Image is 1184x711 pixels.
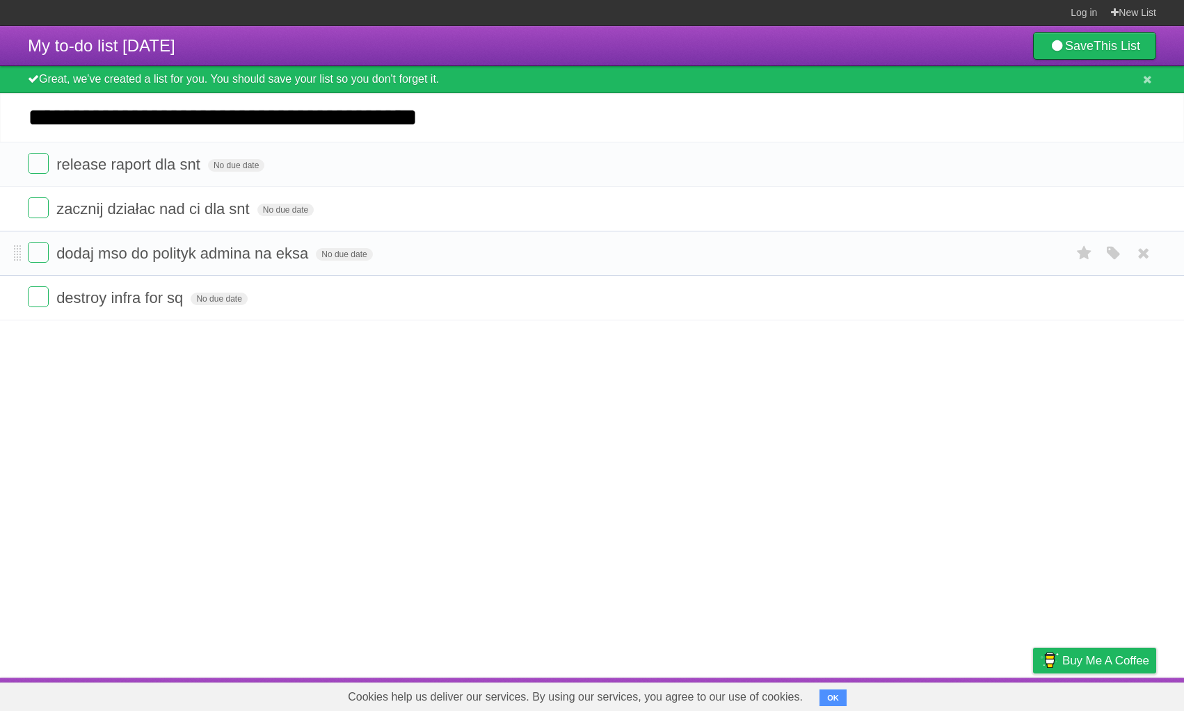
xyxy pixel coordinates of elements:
img: Buy me a coffee [1040,648,1059,672]
span: dodaj mso do polityk admina na eksa [56,245,312,262]
a: Suggest a feature [1069,681,1156,708]
a: About [848,681,877,708]
span: Cookies help us deliver our services. By using our services, you agree to our use of cookies. [334,683,817,711]
label: Done [28,153,49,174]
label: Star task [1071,242,1098,265]
span: release raport dla snt [56,156,204,173]
b: This List [1094,39,1140,53]
label: Done [28,286,49,307]
span: No due date [208,159,264,172]
span: destroy infra for sq [56,289,186,307]
a: Privacy [1015,681,1051,708]
span: zacznij działac nad ci dla snt [56,200,253,218]
span: No due date [316,248,372,261]
a: Buy me a coffee [1033,648,1156,673]
span: Buy me a coffee [1062,648,1149,673]
label: Done [28,197,49,218]
a: Terms [968,681,998,708]
label: Done [28,242,49,263]
button: OK [819,689,847,706]
a: Developers [894,681,950,708]
span: No due date [191,293,247,305]
span: My to-do list [DATE] [28,36,175,55]
a: SaveThis List [1033,32,1156,60]
span: No due date [257,204,314,216]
